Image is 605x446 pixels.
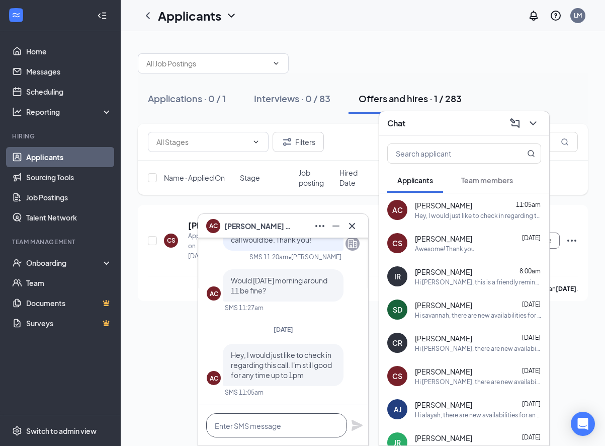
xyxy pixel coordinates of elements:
[210,374,218,383] div: AC
[394,404,401,414] div: AJ
[522,334,541,341] span: [DATE]
[240,173,260,183] span: Stage
[225,388,264,397] div: SMS 11:05am
[158,7,221,24] h1: Applicants
[273,132,324,152] button: Filter Filters
[281,136,293,148] svg: Filter
[415,378,541,386] div: Hi [PERSON_NAME], there are new availabilities for an interview. This is a reminder to schedule y...
[188,231,213,261] div: Applied on [DATE]
[415,333,472,343] span: [PERSON_NAME]
[164,173,225,183] span: Name · Applied On
[522,301,541,308] span: [DATE]
[415,366,472,377] span: [PERSON_NAME]
[12,258,22,268] svg: UserCheck
[415,311,541,320] div: Hi savannah, there are new availabilities for an interview. This is a reminder to schedule your i...
[26,167,112,187] a: Sourcing Tools
[26,426,97,436] div: Switch to admin view
[550,10,562,22] svg: QuestionInfo
[415,245,475,253] div: Awesome! Thank you
[225,10,237,22] svg: ChevronDown
[146,58,268,69] input: All Job Postings
[392,205,403,215] div: AC
[415,400,472,410] span: [PERSON_NAME]
[26,293,112,313] a: DocumentsCrown
[516,201,541,208] span: 11:05am
[12,238,110,246] div: Team Management
[252,138,260,146] svg: ChevronDown
[188,220,201,231] h5: [PERSON_NAME]
[522,400,541,408] span: [DATE]
[328,218,344,234] button: Minimize
[388,144,507,163] input: Search applicant
[26,258,104,268] div: Onboarding
[12,132,110,140] div: Hiring
[148,92,226,105] div: Applications · 0 / 1
[351,419,363,431] svg: Plane
[415,278,541,286] div: Hi [PERSON_NAME], this is a friendly reminder. Your phone interview with [DEMOGRAPHIC_DATA]-fil-A...
[415,211,541,220] div: Hey, I would just like to check in regarding this call. I'm still good for any time up to 1pm
[249,253,288,261] div: SMS 11:20am
[522,367,541,375] span: [DATE]
[26,313,112,333] a: SurveysCrown
[26,61,112,82] a: Messages
[339,168,375,188] span: Hired Date
[522,234,541,242] span: [DATE]
[26,147,112,167] a: Applicants
[392,238,402,248] div: CS
[231,276,327,295] span: Would [DATE] morning around 11 be fine?
[566,235,578,247] svg: Ellipses
[415,200,472,210] span: [PERSON_NAME]
[415,344,541,353] div: Hi [PERSON_NAME], there are new availabilities for an interview. This is a reminder to schedule y...
[571,412,595,436] div: Open Intercom Messenger
[520,267,541,275] span: 8:00am
[522,433,541,441] span: [DATE]
[527,117,539,129] svg: ChevronDown
[26,207,112,228] a: Talent Network
[156,136,248,147] input: All Stages
[556,285,576,292] b: [DATE]
[528,10,540,22] svg: Notifications
[274,326,293,333] span: [DATE]
[387,118,405,129] h3: Chat
[225,304,264,312] div: SMS 11:27am
[167,236,176,245] div: CS
[97,11,107,21] svg: Collapse
[314,220,326,232] svg: Ellipses
[574,11,582,20] div: LM
[397,176,433,185] span: Applicants
[415,433,472,443] span: [PERSON_NAME]
[299,168,334,188] span: Job posting
[330,220,342,232] svg: Minimize
[312,218,328,234] button: Ellipses
[525,115,541,131] button: ChevronDown
[142,10,154,22] svg: ChevronLeft
[231,350,332,380] span: Hey, I would just like to check in regarding this call. I'm still good for any time up to 1pm
[415,267,472,277] span: [PERSON_NAME]
[393,305,402,315] div: SD
[26,273,112,293] a: Team
[26,107,113,117] div: Reporting
[415,234,472,244] span: [PERSON_NAME]
[26,41,112,61] a: Home
[26,82,112,102] a: Scheduling
[415,300,472,310] span: [PERSON_NAME]
[347,238,359,250] svg: Company
[11,10,21,20] svg: WorkstreamLogo
[394,271,401,281] div: IR
[344,218,360,234] button: Cross
[254,92,330,105] div: Interviews · 0 / 83
[12,426,22,436] svg: Settings
[509,117,521,129] svg: ComposeMessage
[561,138,569,146] svg: MagnifyingGlass
[12,107,22,117] svg: Analysis
[527,150,535,158] svg: MagnifyingGlass
[272,59,280,67] svg: ChevronDown
[288,253,341,261] span: • [PERSON_NAME]
[415,411,541,419] div: Hi alayah, there are new availabilities for an interview. This is a reminder to schedule your int...
[210,289,218,298] div: AC
[392,371,402,381] div: CS
[507,115,523,131] button: ComposeMessage
[26,187,112,207] a: Job Postings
